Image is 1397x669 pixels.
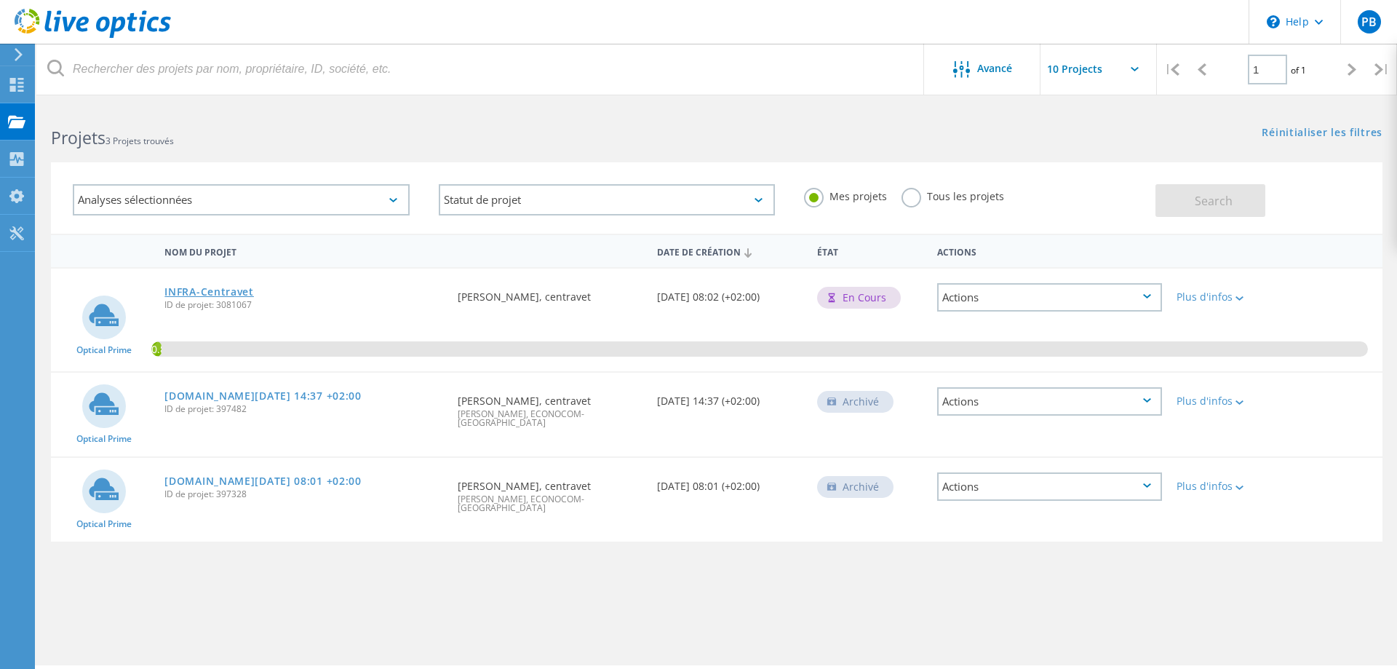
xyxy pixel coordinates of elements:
[15,31,171,41] a: Live Optics Dashboard
[164,287,254,297] a: INFRA-Centravet
[817,391,893,413] div: Archivé
[76,435,132,443] span: Optical Prime
[810,237,930,264] div: État
[1291,64,1306,76] span: of 1
[164,301,443,309] span: ID de projet: 3081067
[450,458,650,527] div: [PERSON_NAME], centravet
[164,405,443,413] span: ID de projet: 397482
[458,495,643,512] span: [PERSON_NAME], ECONOCOM- [GEOGRAPHIC_DATA]
[36,44,925,95] input: Rechercher des projets par nom, propriétaire, ID, société, etc.
[1177,292,1268,302] div: Plus d'infos
[1361,16,1377,28] span: PB
[1157,44,1187,95] div: |
[106,135,174,147] span: 3 Projets trouvés
[817,287,901,309] div: En cours
[73,184,410,215] div: Analyses sélectionnées
[1177,396,1268,406] div: Plus d'infos
[450,373,650,442] div: [PERSON_NAME], centravet
[164,476,361,486] a: [DOMAIN_NAME][DATE] 08:01 +02:00
[650,458,810,506] div: [DATE] 08:01 (+02:00)
[650,373,810,421] div: [DATE] 14:37 (+02:00)
[817,476,893,498] div: Archivé
[930,237,1169,264] div: Actions
[937,283,1162,312] div: Actions
[1195,193,1233,209] span: Search
[76,346,132,355] span: Optical Prime
[76,520,132,529] span: Optical Prime
[1262,127,1382,140] a: Réinitialiser les filtres
[1177,481,1268,491] div: Plus d'infos
[977,63,1012,74] span: Avancé
[151,341,162,355] span: 0.85%
[902,188,1004,202] label: Tous les projets
[804,188,887,202] label: Mes projets
[450,269,650,317] div: [PERSON_NAME], centravet
[1267,15,1280,28] svg: \n
[51,126,106,149] b: Projets
[164,490,443,499] span: ID de projet: 397328
[650,269,810,317] div: [DATE] 08:02 (+02:00)
[1367,44,1397,95] div: |
[439,184,776,215] div: Statut de projet
[458,410,643,427] span: [PERSON_NAME], ECONOCOM- [GEOGRAPHIC_DATA]
[1155,184,1265,217] button: Search
[157,237,450,264] div: Nom du projet
[650,237,810,265] div: Date de création
[937,387,1162,416] div: Actions
[937,472,1162,501] div: Actions
[164,391,361,401] a: [DOMAIN_NAME][DATE] 14:37 +02:00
